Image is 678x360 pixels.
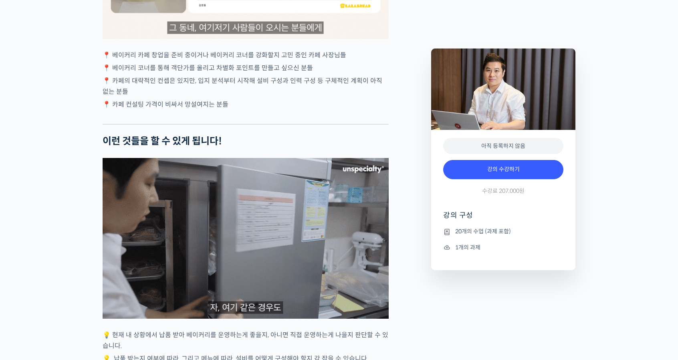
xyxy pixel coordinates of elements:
span: 수강료 207,000원 [482,187,525,195]
h4: 강의 구성 [443,210,563,227]
a: 강의 수강하기 [443,160,563,179]
p: 📍 베이커리 코너를 통해 객단가를 올리고 차별화 포인트를 만들고 싶으신 분들 [103,63,389,73]
div: 아직 등록하지 않음 [443,138,563,154]
li: 1개의 과제 [443,243,563,252]
strong: 이런 것들을 할 수 있게 됩니다! [103,135,222,147]
a: 대화 [53,254,103,274]
p: 📍 카페의 대략적인 컨셉은 있지만, 입지 분석부터 시작해 설비 구성과 인력 구성 등 구체적인 계획이 아직 없는 분들 [103,75,389,97]
p: 💡 현재 내 상황에서 납품 받아 베이커리를 운영하는게 좋을지, 아니면 직접 운영하는게 나을지 판단할 수 있습니다. [103,330,389,351]
a: 설정 [103,254,154,274]
li: 20개의 수업 (과제 포함) [443,227,563,237]
span: 설정 [124,266,133,273]
span: 홈 [25,266,30,273]
a: 홈 [2,254,53,274]
span: 대화 [73,267,83,273]
p: 📍 카페 컨설팅 가격이 비싸서 망설여지는 분들 [103,99,389,110]
p: 📍 베이커리 카페 창업을 준비 중이거나 베이커리 코너를 강화할지 고민 중인 카페 사장님들 [103,50,389,61]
